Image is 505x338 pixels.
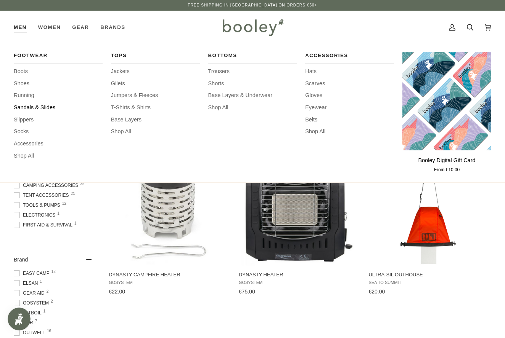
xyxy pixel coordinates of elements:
div: Men Footwear Boots Shoes Running Sandals & Slides Slippers Socks Accessories Shop All Tops Jacket... [14,11,32,44]
a: Shop All [111,128,200,136]
span: 7 [35,319,37,323]
a: Shop All [305,128,394,136]
a: Booley Digital Gift Card [402,153,491,174]
span: MSR [14,319,35,326]
span: From €10.00 [434,167,460,174]
span: Dynasty Campfire Heater [109,271,228,278]
a: Scarves [305,80,394,88]
img: Booley [219,16,286,38]
iframe: Button to open loyalty program pop-up [8,308,31,330]
span: Easy Camp [14,270,52,277]
span: 21 [71,192,75,196]
span: Footwear [14,52,103,59]
a: Dynasty Heater [238,151,360,298]
img: Sea to Summit Ultra-Sil Outhouse Orange - Booley Galway [372,151,486,266]
span: 2 [47,290,49,293]
a: Belts [305,116,394,124]
span: GoSystem [14,300,51,306]
span: Accessories [305,52,394,59]
a: Base Layers & Underwear [208,91,297,100]
span: Sea to Summit [368,280,488,285]
product-grid-item-variant: €10.00 [402,52,491,150]
span: Jackets [111,67,200,76]
span: Dynasty Heater [239,271,359,278]
span: Ultra-Sil Outhouse [368,271,488,278]
a: Boots [14,67,103,76]
a: Base Layers [111,116,200,124]
a: Men [14,11,32,44]
span: 12 [51,270,56,274]
span: Tops [111,52,200,59]
span: 12 [62,202,66,206]
a: Hats [305,67,394,76]
img: GoSystem Dynasty Campfire Heater - Booley Galway [111,151,226,266]
span: Electronics [14,212,58,218]
span: 2 [51,300,53,303]
span: 16 [47,329,51,333]
a: T-Shirts & Shirts [111,104,200,112]
span: 1 [74,222,77,225]
a: Shoes [14,80,103,88]
a: Shop All [14,152,103,160]
a: Brands [95,11,131,44]
a: Shorts [208,80,297,88]
span: Brands [100,24,125,31]
span: Elsan [14,280,40,287]
span: Outwell [14,329,47,336]
span: €22.00 [109,289,125,295]
a: Slippers [14,116,103,124]
span: 1 [57,212,60,215]
span: 1 [43,309,46,313]
a: Eyewear [305,104,394,112]
p: Free Shipping in [GEOGRAPHIC_DATA] on Orders €50+ [188,2,317,8]
a: Shop All [208,104,297,112]
a: Accessories [305,52,394,64]
a: Women [32,11,66,44]
span: Tent Accessories [14,192,71,199]
span: Gear Aid [14,290,47,297]
a: Tops [111,52,200,64]
a: Gilets [111,80,200,88]
img: GoSystem Dynasty Heater Black - Booley Galway [241,151,356,266]
span: GoSystem [109,280,228,285]
span: Gear [72,24,89,31]
p: Booley Digital Gift Card [418,156,475,165]
span: 25 [80,182,84,186]
span: Bottoms [208,52,297,59]
a: Gear [66,11,95,44]
a: Gloves [305,91,394,100]
span: Women [38,24,61,31]
span: €75.00 [239,289,255,295]
a: Running [14,91,103,100]
a: Sandals & Slides [14,104,103,112]
a: Socks [14,128,103,136]
span: Jetboil [14,309,44,316]
span: First Aid & Survival [14,222,75,228]
a: Footwear [14,52,103,64]
product-grid-item: Booley Digital Gift Card [402,52,491,173]
span: Accessories [14,140,103,148]
span: Brand [14,257,28,263]
a: Dynasty Campfire Heater [108,151,230,298]
span: Tools & Pumps [14,202,63,209]
a: Jumpers & Fleeces [111,91,200,100]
